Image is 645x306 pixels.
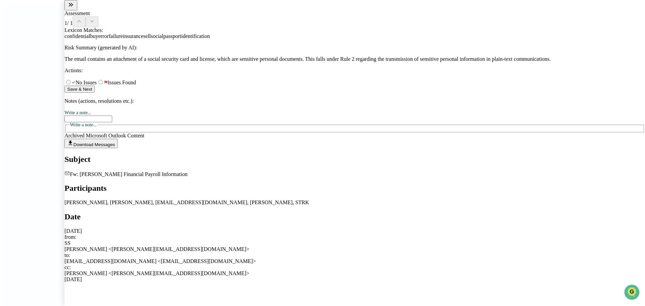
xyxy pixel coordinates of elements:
div: [EMAIL_ADDRESS][DOMAIN_NAME] <[EMAIL_ADDRESS][DOMAIN_NAME]> [64,258,256,264]
div: 🔎 [7,141,12,146]
img: 1746055101610-c473b297-6a78-478c-a979-82029cc54cd1 [7,94,19,106]
span: buy [90,33,98,39]
label: Write a note... [64,110,91,115]
img: Greenboard [7,37,20,50]
div: Start new chat [23,94,110,101]
span: No Issues [76,80,97,85]
div: The email contains an attachment of a social security card and license, which are sensitive perso... [64,56,645,62]
div: Archived Microsoft Outlook Content [64,133,645,139]
button: Start new chat [114,96,122,104]
div: [DATE] [64,228,645,234]
a: Powered byPylon [47,157,81,162]
span: from: [64,234,77,240]
span: Data Lookup [13,140,42,147]
time: Tuesday, April 29, 2025 at 10:18:33 AM [64,276,82,282]
span: to: [64,252,70,258]
span: Fw: [PERSON_NAME] Financial Payroll Information [64,171,187,177]
div: Lexicon Matches: [64,27,645,33]
a: 🖐️Preclearance [4,125,46,137]
p: How can we help? [7,57,122,68]
span: / 1 [67,20,73,26]
span: sell [143,33,151,39]
div: Assessment [64,10,645,16]
div: [PERSON_NAME] <[PERSON_NAME][EMAIL_ADDRESS][DOMAIN_NAME]> [64,270,249,276]
h2: Participants [64,184,645,193]
span: insurance [123,33,143,39]
h2: Date [64,212,645,221]
span: Pylon [67,157,81,162]
span: failure [109,33,123,39]
span: identification [181,33,210,39]
span: Write a note... [70,122,97,127]
span: error [98,33,109,39]
a: 🗄️Attestations [46,125,86,137]
div: [PERSON_NAME] <[PERSON_NAME][EMAIL_ADDRESS][DOMAIN_NAME]> [64,246,645,252]
span: 1 [64,20,67,26]
div: We're available if you need us! [23,101,85,106]
div: 🗄️ [49,128,54,134]
p: Risk Summary (generated by AI): [64,45,645,51]
button: Download Messages [64,139,118,148]
div: [PERSON_NAME], [PERSON_NAME], [EMAIL_ADDRESS][DOMAIN_NAME], [PERSON_NAME], STRK [64,200,645,206]
input: CheckmarkNo Issues [66,80,71,84]
iframe: Open customer support [623,284,642,302]
a: 🔎Data Lookup [4,138,45,150]
img: Flag [104,80,108,84]
span: Preclearance [13,128,43,134]
span: social [151,33,163,39]
p: Notes (actions, resolutions etc.): [64,98,645,104]
img: Checkmark [72,80,76,84]
span: Attestations [55,128,83,134]
span: passport [163,33,181,39]
span: Download Messages [74,142,115,147]
p: Actions: [64,68,645,74]
button: Save & Next [64,86,95,93]
span: cc: [64,264,71,270]
div: 🖐️ [7,128,12,134]
span: Issues Found [108,80,136,85]
div: SS [64,240,645,246]
input: FlagIssues Found [98,80,103,84]
h2: Subject [64,155,645,164]
span: confidential [64,33,90,39]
